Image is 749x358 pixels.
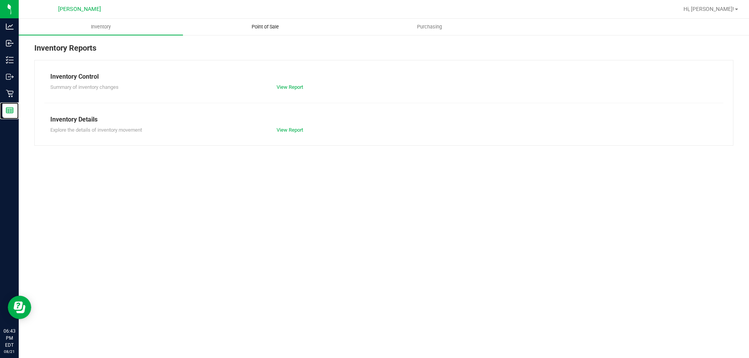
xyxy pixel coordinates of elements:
[6,39,14,47] inline-svg: Inbound
[6,106,14,114] inline-svg: Reports
[58,6,101,12] span: [PERSON_NAME]
[6,23,14,30] inline-svg: Analytics
[80,23,121,30] span: Inventory
[277,127,303,133] a: View Report
[50,84,119,90] span: Summary of inventory changes
[4,349,15,354] p: 08/21
[6,90,14,97] inline-svg: Retail
[347,19,511,35] a: Purchasing
[50,127,142,133] span: Explore the details of inventory movement
[6,56,14,64] inline-svg: Inventory
[406,23,453,30] span: Purchasing
[6,73,14,81] inline-svg: Outbound
[34,42,733,60] div: Inventory Reports
[4,328,15,349] p: 06:43 PM EDT
[50,115,717,124] div: Inventory Details
[19,19,183,35] a: Inventory
[50,72,717,81] div: Inventory Control
[277,84,303,90] a: View Report
[8,296,31,319] iframe: Resource center
[683,6,734,12] span: Hi, [PERSON_NAME]!
[241,23,289,30] span: Point of Sale
[183,19,347,35] a: Point of Sale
